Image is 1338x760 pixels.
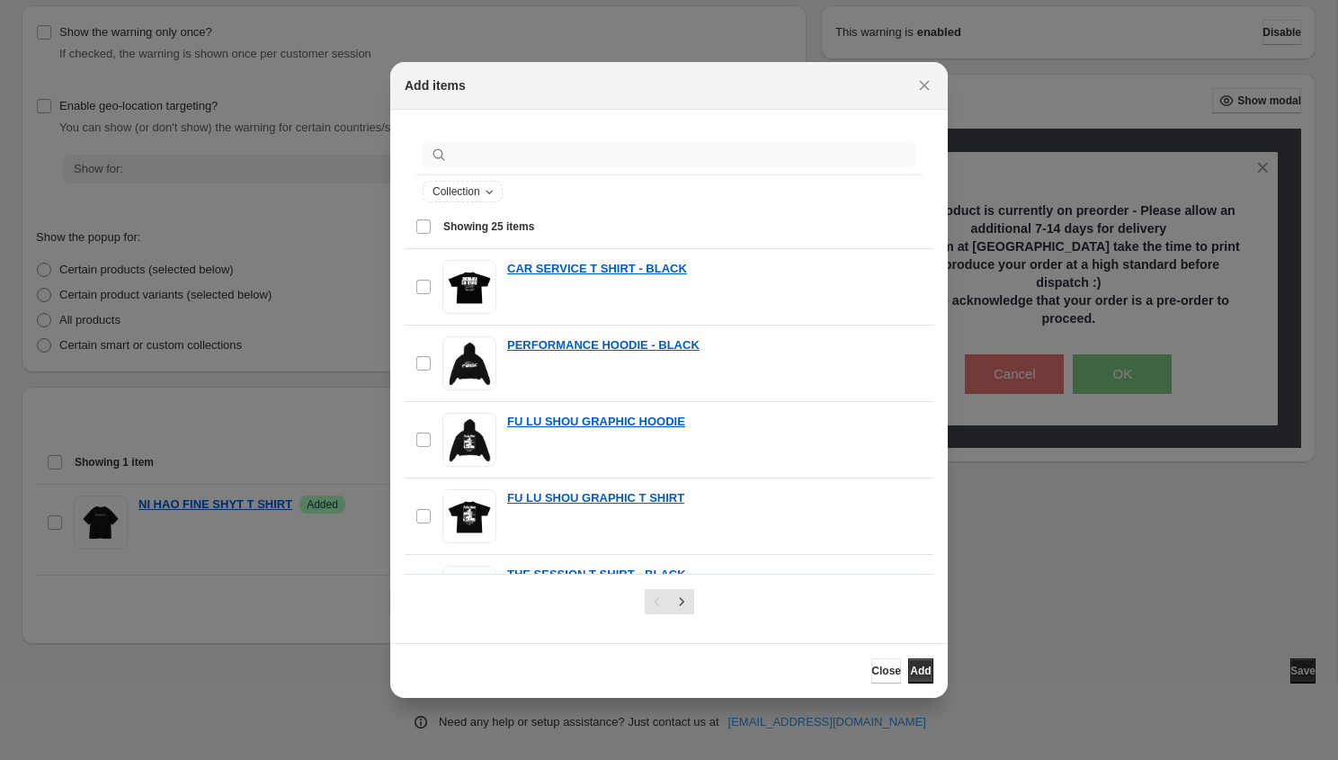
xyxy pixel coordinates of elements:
[507,566,686,584] a: THE SESSION T SHIRT - BLACK
[443,219,534,234] span: Showing 25 items
[507,413,685,431] a: FU LU SHOU GRAPHIC HOODIE
[912,73,937,98] button: Close
[507,260,687,278] a: CAR SERVICE T SHIRT - BLACK
[507,489,684,507] a: FU LU SHOU GRAPHIC T SHIRT
[871,658,901,684] button: Close
[507,336,700,354] a: PERFORMANCE HOODIE - BLACK
[405,76,466,94] h2: Add items
[669,589,694,614] button: Next
[433,184,480,199] span: Collection
[645,589,694,614] nav: Pagination
[871,664,901,678] span: Close
[424,182,502,201] button: Collection
[908,658,933,684] button: Add
[910,664,931,678] span: Add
